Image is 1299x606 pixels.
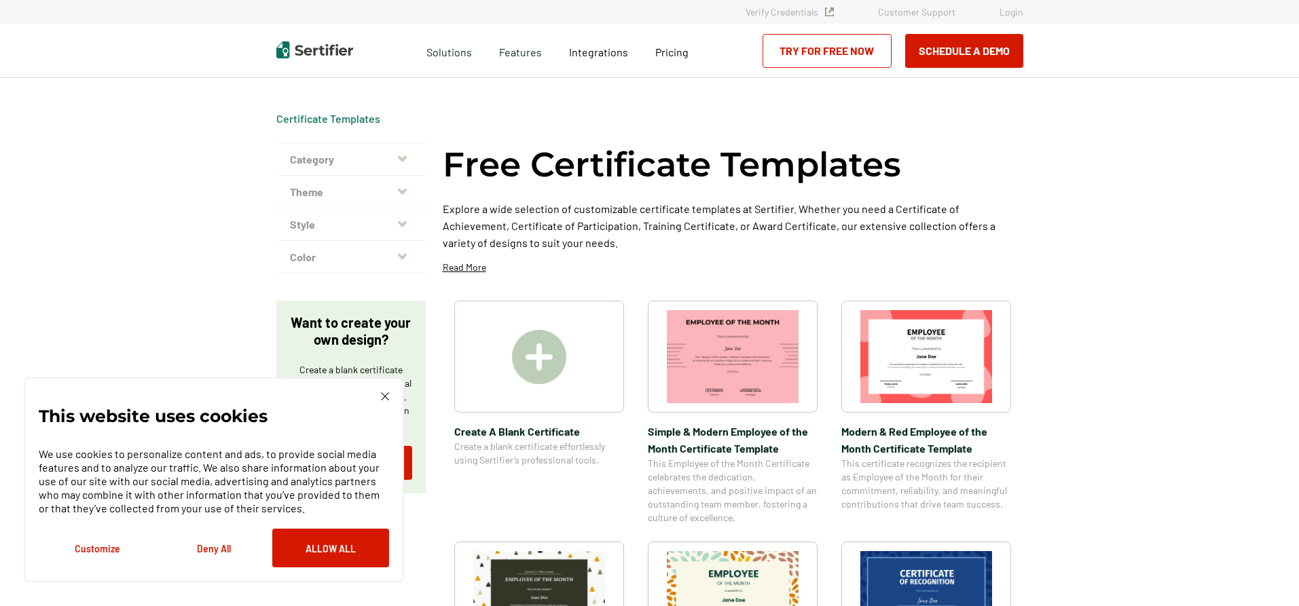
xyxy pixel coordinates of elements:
[841,423,1011,457] span: Modern & Red Employee of the Month Certificate Template
[860,310,992,403] img: Modern & Red Employee of the Month Certificate Template
[290,363,412,431] p: Create a blank certificate with Sertifier for professional presentations, credentials, and custom...
[276,112,380,125] a: Certificate Templates
[667,310,799,403] img: Simple & Modern Employee of the Month Certificate Template
[39,529,155,567] button: Customize
[841,457,1011,511] span: This certificate recognizes the recipient as Employee of the Month for their commitment, reliabil...
[655,45,689,58] span: Pricing
[39,447,389,515] p: We use cookies to personalize content and ads, to provide social media features and to analyze ou...
[1000,6,1023,18] a: Login
[276,241,426,273] button: Color
[499,42,542,59] span: Features
[426,42,472,59] span: Solutions
[276,112,380,126] span: Certificate Templates
[763,34,892,68] a: Try for Free Now
[841,301,1011,525] a: Modern & Red Employee of the Month Certificate TemplateModern & Red Employee of the Month Certifi...
[825,7,834,16] img: Verified
[443,200,1023,251] p: Explore a wide selection of customizable certificate templates at Sertifier. Whether you need a C...
[648,301,818,525] a: Simple & Modern Employee of the Month Certificate TemplateSimple & Modern Employee of the Month C...
[276,143,426,176] button: Category
[276,41,353,58] img: Sertifier | Digital Credentialing Platform
[443,261,486,274] p: Read More
[39,409,268,423] p: This website uses cookies
[905,34,1023,68] button: Schedule a Demo
[443,143,901,187] h1: Free Certificate Templates
[648,457,818,525] span: This Employee of the Month Certificate celebrates the dedication, achievements, and positive impa...
[276,208,426,241] button: Style
[272,529,389,567] button: Allow All
[878,6,955,18] a: Customer Support
[290,314,412,348] p: Want to create your own design?
[746,6,834,18] a: Verify Credentials
[381,392,389,400] img: Cookie Popup Close
[569,45,628,58] span: Integrations
[512,330,566,384] img: Create A Blank Certificate
[155,529,272,567] button: Deny All
[648,423,818,457] span: Simple & Modern Employee of the Month Certificate Template
[569,42,628,59] a: Integrations
[276,176,426,208] button: Theme
[454,423,624,440] span: Create A Blank Certificate
[276,112,380,126] div: Breadcrumb
[454,440,624,467] span: Create a blank certificate effortlessly using Sertifier’s professional tools.
[655,42,689,59] a: Pricing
